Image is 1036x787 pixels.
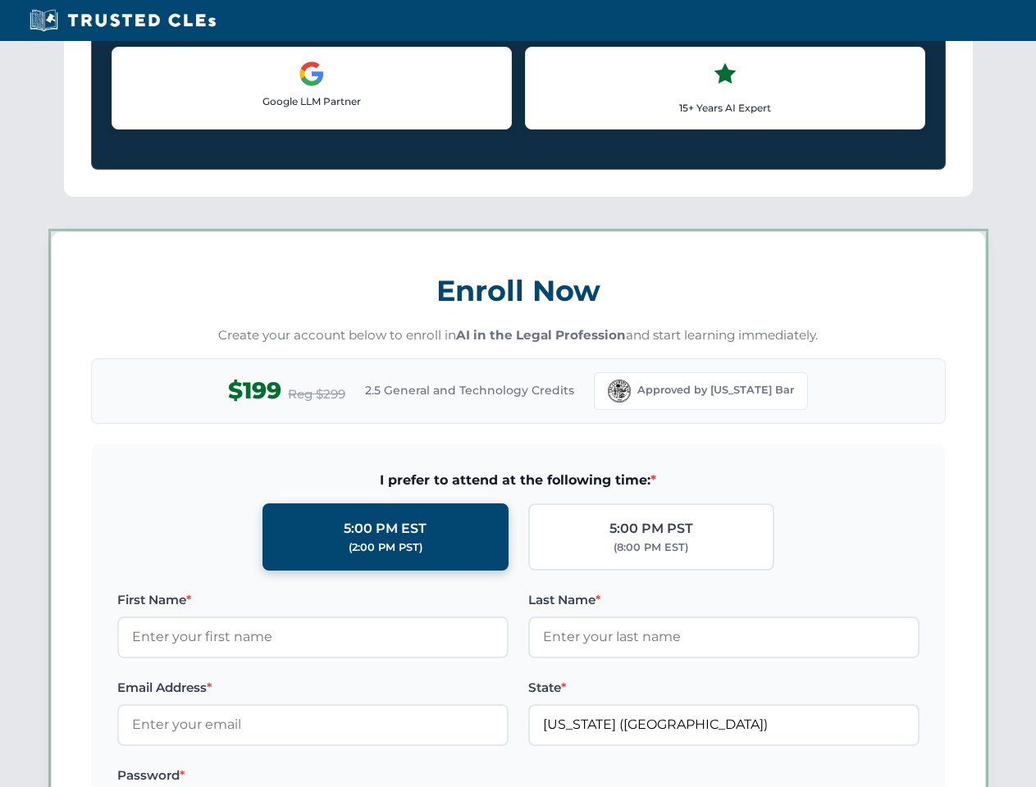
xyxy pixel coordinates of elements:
div: 5:00 PM PST [609,518,693,539]
input: Florida (FL) [528,704,920,745]
label: State [528,678,920,698]
span: 2.5 General and Technology Credits [365,381,574,399]
img: Google [299,61,325,87]
p: 15+ Years AI Expert [539,100,911,116]
p: Create your account below to enroll in and start learning immediately. [91,326,946,345]
strong: AI in the Legal Profession [456,327,626,343]
label: Password [117,766,509,785]
input: Enter your last name [528,616,920,657]
span: Approved by [US_STATE] Bar [637,382,794,398]
label: Email Address [117,678,509,698]
span: Reg $299 [288,384,345,404]
input: Enter your first name [117,616,509,657]
span: $199 [228,372,281,409]
span: I prefer to attend at the following time: [117,470,920,491]
img: Trusted CLEs [25,8,221,33]
label: Last Name [528,590,920,610]
img: Florida Bar [608,380,631,403]
input: Enter your email [117,704,509,745]
label: First Name [117,590,509,610]
div: (2:00 PM PST) [349,539,422,556]
div: 5:00 PM EST [344,518,427,539]
p: Google LLM Partner [126,93,498,109]
div: (8:00 PM EST) [614,539,688,556]
h3: Enroll Now [91,265,946,316]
